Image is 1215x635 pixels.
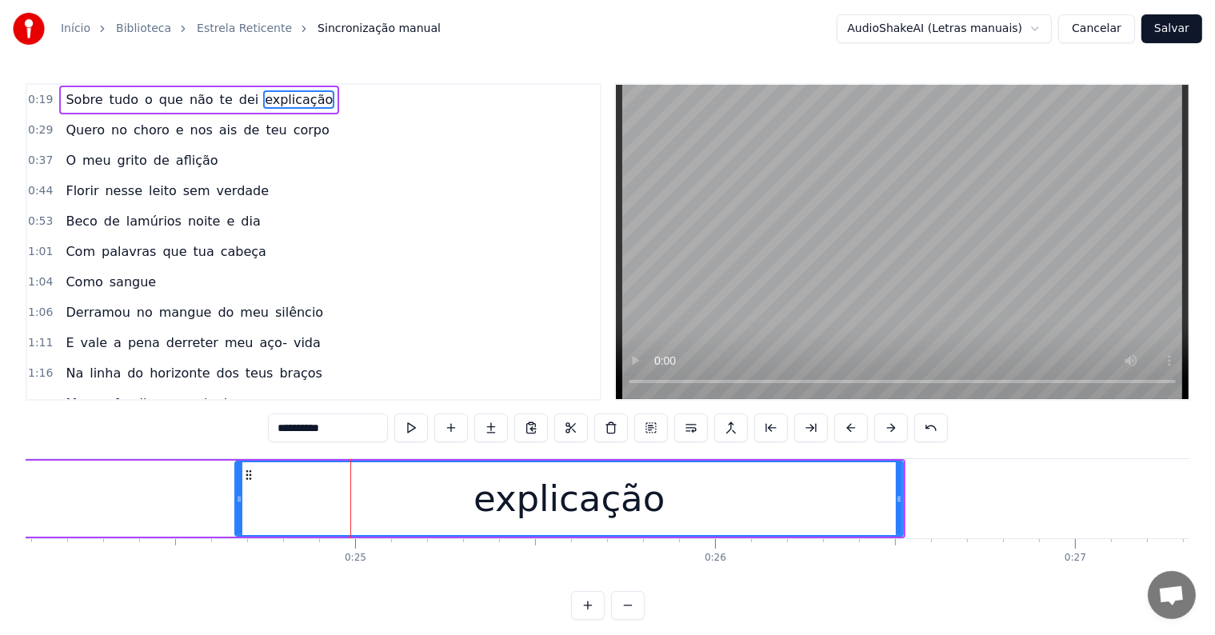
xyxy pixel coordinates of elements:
span: 1:16 [28,365,53,381]
span: Como [64,273,104,291]
a: Bate-papo aberto [1148,571,1196,619]
a: Biblioteca [116,21,171,37]
span: braços [278,364,323,382]
span: me [161,394,184,413]
span: linha [88,364,122,382]
span: Com [64,242,97,261]
span: tua [192,242,216,261]
span: choro [132,121,171,139]
span: meu [223,333,255,352]
span: nesse [104,182,145,200]
span: vale [79,333,110,352]
span: meu [238,303,270,321]
span: palavras [100,242,158,261]
span: dos [215,364,241,382]
span: sem [182,182,212,200]
span: lamúrios [125,212,183,230]
span: do [216,303,235,321]
span: no [135,303,154,321]
span: 0:44 [28,183,53,199]
span: teu [264,121,288,139]
span: 1:04 [28,274,53,290]
span: corpo [292,121,331,139]
span: 1:20 [28,396,53,412]
span: horizonte [148,364,211,382]
span: nos [189,121,214,139]
span: aflição [174,151,220,170]
button: Cancelar [1058,14,1135,43]
span: e [225,212,236,230]
img: youka [13,13,45,45]
span: 1:06 [28,305,53,321]
span: caluniar [187,394,242,413]
span: Derramou [64,303,131,321]
span: derreter [165,333,220,352]
span: que [158,90,185,109]
span: verdade [215,182,271,200]
button: Salvar [1141,14,1202,43]
nav: breadcrumb [61,21,441,37]
span: te [218,90,234,109]
div: explicação [474,472,665,526]
span: ais [218,121,239,139]
span: sangue [108,273,158,291]
div: 0:26 [705,552,726,565]
span: leito [147,182,178,200]
span: E [64,333,75,352]
span: Beco [64,212,98,230]
span: dei [238,90,260,109]
span: do [126,364,145,382]
div: 0:25 [345,552,366,565]
span: dia [239,212,262,230]
span: não [188,90,215,109]
span: Florir [64,182,100,200]
span: Quero [64,121,106,139]
span: e [174,121,186,139]
span: no [110,121,129,139]
span: a [112,333,123,352]
span: 1:01 [28,244,53,260]
span: cabeça [219,242,268,261]
span: Me [64,394,86,413]
span: mangue [158,303,214,321]
span: Sobre [64,90,104,109]
span: grito [116,151,149,170]
span: vida [292,333,322,352]
span: silêncio [274,303,325,321]
div: 0:27 [1065,552,1086,565]
span: confundir, [90,394,158,413]
a: Início [61,21,90,37]
span: de [242,121,261,139]
span: explicação [263,90,334,109]
span: aço- [258,333,289,352]
span: Sincronização manual [318,21,441,37]
span: que [161,242,188,261]
span: de [102,212,122,230]
span: 1:11 [28,335,53,351]
span: tudo [108,90,140,109]
span: 0:37 [28,153,53,169]
span: 0:29 [28,122,53,138]
span: O [64,151,78,170]
span: teus [244,364,275,382]
span: 0:19 [28,92,53,108]
span: o [143,90,154,109]
span: noite [186,212,222,230]
span: 0:53 [28,214,53,230]
span: de [152,151,171,170]
span: Na [64,364,85,382]
a: Estrela Reticente [197,21,292,37]
span: meu [81,151,113,170]
span: pena [126,333,162,352]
